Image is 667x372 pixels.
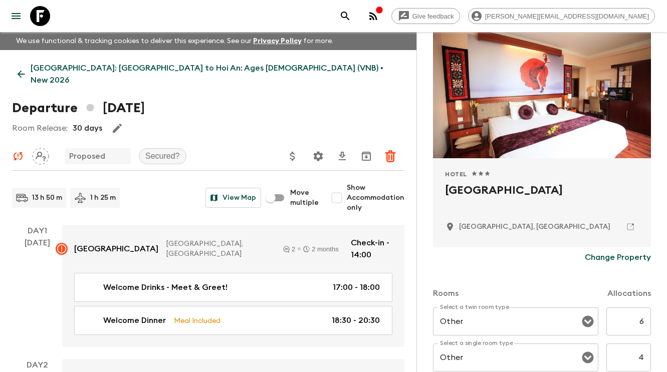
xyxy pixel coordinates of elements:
[581,350,595,364] button: Open
[166,239,271,259] p: [GEOGRAPHIC_DATA], [GEOGRAPHIC_DATA]
[74,243,158,255] p: [GEOGRAPHIC_DATA]
[12,359,62,371] p: Day 2
[468,8,655,24] div: [PERSON_NAME][EMAIL_ADDRESS][DOMAIN_NAME]
[283,246,295,252] div: 2
[103,281,228,293] p: Welcome Drinks - Meet & Greet!
[205,188,261,208] button: View Map
[12,122,68,134] p: Room Release:
[585,247,651,267] button: Change Property
[356,146,376,166] button: Archive (Completed, Cancelled or Unsynced Departures only)
[12,150,24,162] svg: Unable to sync - Check prices and secured
[31,62,399,86] p: [GEOGRAPHIC_DATA]: [GEOGRAPHIC_DATA] to Hoi An: Ages [DEMOGRAPHIC_DATA] (VNB) • New 2026
[12,32,337,50] p: We use functional & tracking cookies to deliver this experience. See our for more.
[74,273,392,302] a: Welcome Drinks - Meet & Greet!17:00 - 18:00
[440,303,509,311] label: Select a twin room type
[74,306,392,335] a: Welcome DinnerMeal Included18:30 - 20:30
[174,315,220,326] p: Meal Included
[332,146,352,166] button: Download CSV
[581,314,595,328] button: Open
[480,13,654,20] span: [PERSON_NAME][EMAIL_ADDRESS][DOMAIN_NAME]
[303,246,338,252] div: 2 months
[380,146,400,166] button: Delete
[433,287,459,299] p: Rooms
[32,151,49,159] span: Assign pack leader
[433,28,651,158] div: Photo of Flower Hotel
[283,146,303,166] button: Update Price, Early Bird Discount and Costs
[25,237,50,347] div: [DATE]
[12,98,145,118] h1: Departure [DATE]
[445,182,639,214] h2: [GEOGRAPHIC_DATA]
[6,6,26,26] button: menu
[12,225,62,237] p: Day 1
[139,148,186,164] div: Secured?
[459,222,610,232] p: Hanoi, Vietnam
[351,237,392,261] p: Check-in - 14:00
[335,6,355,26] button: search adventures
[62,225,404,273] a: [GEOGRAPHIC_DATA][GEOGRAPHIC_DATA], [GEOGRAPHIC_DATA]22 monthsCheck-in - 14:00
[391,8,460,24] a: Give feedback
[308,146,328,166] button: Settings
[103,314,166,326] p: Welcome Dinner
[440,339,513,347] label: Select a single room type
[32,193,62,203] p: 13 h 50 m
[73,122,102,134] p: 30 days
[585,251,651,263] p: Change Property
[407,13,460,20] span: Give feedback
[347,183,404,213] span: Show Accommodation only
[145,150,180,162] p: Secured?
[253,38,302,45] a: Privacy Policy
[69,150,105,162] p: Proposed
[333,281,380,293] p: 17:00 - 18:00
[607,287,651,299] p: Allocations
[332,314,380,326] p: 18:30 - 20:30
[90,193,116,203] p: 1 h 25 m
[12,58,404,90] a: [GEOGRAPHIC_DATA]: [GEOGRAPHIC_DATA] to Hoi An: Ages [DEMOGRAPHIC_DATA] (VNB) • New 2026
[290,188,319,208] span: Move multiple
[445,170,467,178] span: Hotel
